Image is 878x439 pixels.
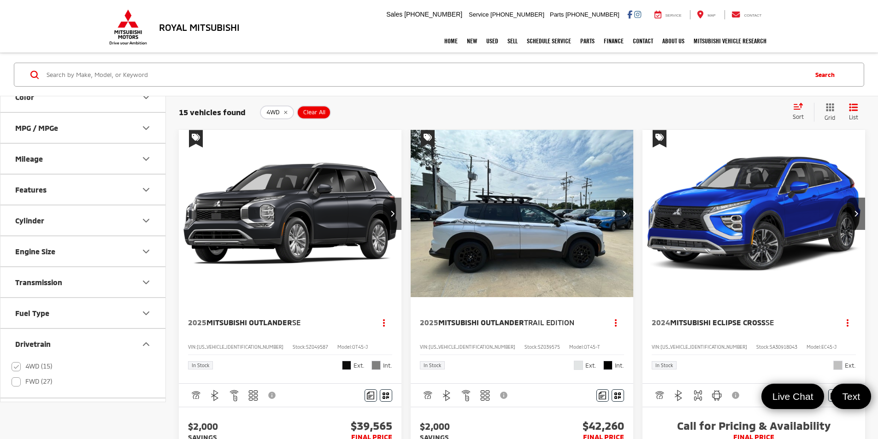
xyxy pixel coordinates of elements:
[159,22,240,32] h3: Royal Mitsubishi
[0,298,166,328] button: Fuel TypeFuel Type
[603,361,613,370] span: Black
[490,11,544,18] span: [PHONE_NUMBER]
[692,390,704,401] img: 4WD/AWD
[429,344,515,350] span: [US_VEHICLE_IDENTIFICATION_NUMBER]
[188,344,197,350] span: VIN:
[612,389,624,402] button: Window Sticker
[496,386,512,405] button: View Disclaimer
[821,344,837,350] span: EC45-J
[0,236,166,266] button: Engine SizeEngine Size
[0,144,166,174] button: MileageMileage
[404,11,462,18] span: [PHONE_NUMBER]
[178,130,402,297] a: 2025 Mitsubishi Outlander SE2025 Mitsubishi Outlander SE2025 Mitsubishi Outlander SE2025 Mitsubis...
[0,205,166,235] button: CylinderCylinder
[642,130,866,298] img: 2024 Mitsubishi Eclipse Cross SE
[599,29,628,53] a: Finance
[658,29,689,53] a: About Us
[376,315,392,331] button: Actions
[652,344,660,350] span: VIN:
[770,344,797,350] span: SA30918043
[538,344,560,350] span: SZ039575
[654,390,665,401] img: Adaptive Cruise Control
[707,13,715,18] span: Map
[584,344,600,350] span: OT45-T
[383,198,401,230] button: Next image
[420,318,438,327] span: 2025
[190,390,201,401] img: Adaptive Cruise Control
[550,11,564,18] span: Parts
[15,247,55,256] div: Engine Size
[728,386,744,405] button: View Disclaimer
[15,216,44,225] div: Cylinder
[386,11,402,18] span: Sales
[342,361,351,370] span: Black Diamond
[660,344,747,350] span: [US_VEHICLE_IDENTIFICATION_NUMBER]
[615,361,624,370] span: Int.
[15,278,62,287] div: Transmission
[628,29,658,53] a: Contact
[354,361,365,370] span: Ext.
[652,317,831,328] a: 2024Mitsubishi Eclipse CrossSE
[847,198,865,230] button: Next image
[293,344,306,350] span: Stock:
[642,130,866,297] div: 2024 Mitsubishi Eclipse Cross SE 0
[847,319,849,326] span: dropdown dots
[761,384,825,409] a: Live Chat
[410,130,634,297] a: 2025 Mitsubishi Outlander Trail Edition2025 Mitsubishi Outlander Trail Edition2025 Mitsubishi Out...
[141,277,152,288] div: Transmission
[814,103,842,122] button: Grid View
[585,361,596,370] span: Ext.
[12,374,52,389] label: FWD (27)
[141,123,152,134] div: MPG / MPGe
[469,11,489,18] span: Service
[576,29,599,53] a: Parts: Opens in a new tab
[141,184,152,195] div: Features
[756,344,770,350] span: Stock:
[806,63,848,86] button: Search
[424,363,441,368] span: In Stock
[828,389,841,402] button: Comments
[46,64,806,86] input: Search by Make, Model, or Keyword
[766,318,774,327] span: SE
[0,175,166,205] button: FeaturesFeatures
[260,105,294,119] button: remove 4WD
[648,10,689,19] a: Service
[744,13,761,18] span: Contact
[793,113,804,120] span: Sort
[178,130,402,297] div: 2025 Mitsubishi Outlander SE 0
[303,109,325,116] span: Clear All
[788,103,814,121] button: Select sort value
[845,361,856,370] span: Ext.
[842,103,865,122] button: List View
[265,386,280,405] button: View Disclaimer
[306,344,328,350] span: SZ049587
[410,130,634,297] div: 2025 Mitsubishi Outlander Trail Edition 0
[522,419,624,433] span: $42,260
[831,384,871,409] a: Text
[420,419,522,433] span: $2,000
[566,11,619,18] span: [PHONE_NUMBER]
[15,339,51,348] div: Drivetrain
[0,398,166,428] button: Availability
[652,419,856,433] span: Call for Pricing & Availability
[441,390,453,401] img: Bluetooth®
[0,329,166,359] button: DrivetrainDrivetrain
[599,392,606,399] img: Comments
[420,344,429,350] span: VIN:
[807,344,821,350] span: Model:
[825,114,835,122] span: Grid
[229,390,240,401] img: Remote Start
[462,29,482,53] a: New
[141,153,152,164] div: Mileage
[188,318,206,327] span: 2025
[833,361,843,370] span: Silver
[831,392,838,399] img: Comments
[634,11,641,18] a: Instagram: Click to visit our Instagram page
[0,267,166,297] button: TransmissionTransmission
[615,198,633,230] button: Next image
[524,344,538,350] span: Stock:
[421,130,435,147] span: Special
[189,130,203,147] span: Special
[15,93,34,101] div: Color
[292,318,301,327] span: SE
